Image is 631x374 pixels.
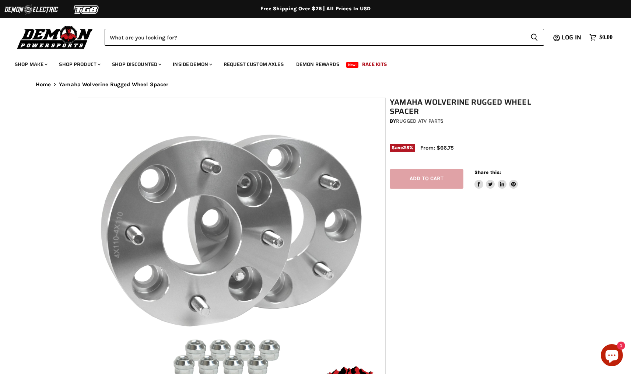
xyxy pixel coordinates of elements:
[9,57,52,72] a: Shop Make
[59,3,114,17] img: TGB Logo 2
[357,57,392,72] a: Race Kits
[106,57,166,72] a: Shop Discounted
[599,34,613,41] span: $0.00
[291,57,345,72] a: Demon Rewards
[21,81,610,88] nav: Breadcrumbs
[53,57,105,72] a: Shop Product
[403,145,409,150] span: 25
[9,54,611,72] ul: Main menu
[21,6,610,12] div: Free Shipping Over $75 | All Prices In USD
[558,34,586,41] a: Log in
[105,29,525,46] input: Search
[474,169,518,189] aside: Share this:
[390,144,415,152] span: Save %
[105,29,544,46] form: Product
[59,81,168,88] span: Yamaha Wolverine Rugged Wheel Spacer
[586,32,616,43] a: $0.00
[562,33,581,42] span: Log in
[390,117,558,125] div: by
[390,98,558,116] h1: Yamaha Wolverine Rugged Wheel Spacer
[167,57,217,72] a: Inside Demon
[525,29,544,46] button: Search
[599,344,625,368] inbox-online-store-chat: Shopify online store chat
[4,3,59,17] img: Demon Electric Logo 2
[396,118,444,124] a: Rugged ATV Parts
[474,169,501,175] span: Share this:
[218,57,289,72] a: Request Custom Axles
[15,24,95,50] img: Demon Powersports
[420,144,454,151] span: From: $66.75
[346,62,359,68] span: New!
[36,81,51,88] a: Home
